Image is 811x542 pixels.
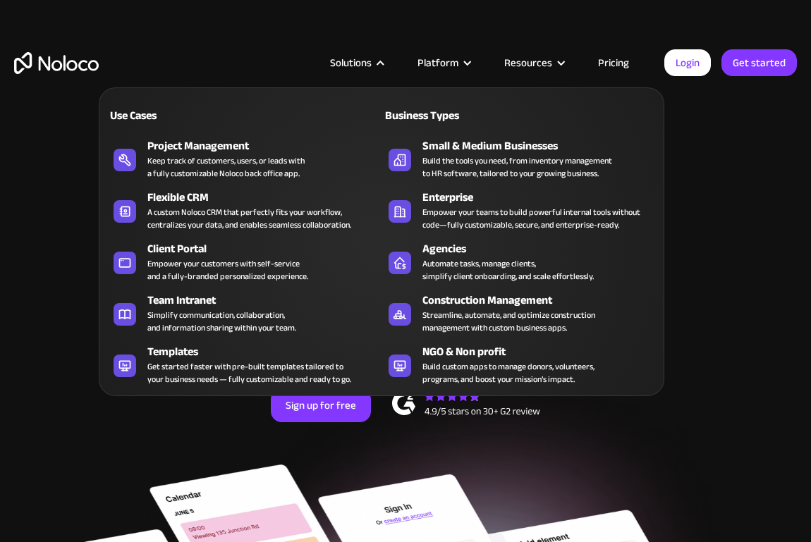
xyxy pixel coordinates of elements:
div: Keep track of customers, users, or leads with a fully customizable Noloco back office app. [147,154,305,180]
a: Login [664,49,711,76]
div: Solutions [330,54,372,72]
a: Flexible CRMA custom Noloco CRM that perfectly fits your workflow,centralizes your data, and enab... [106,186,382,234]
a: AgenciesAutomate tasks, manage clients,simplify client onboarding, and scale effortlessly. [382,238,657,285]
a: Small & Medium BusinessesBuild the tools you need, from inventory managementto HR software, tailo... [382,135,657,183]
div: Agencies [422,240,663,257]
div: Automate tasks, manage clients, simplify client onboarding, and scale effortlessly. [422,257,594,283]
a: Construction ManagementStreamline, automate, and optimize constructionmanagement with custom busi... [382,289,657,337]
div: Simplify communication, collaboration, and information sharing within your team. [147,309,296,334]
a: Use Cases [106,99,382,131]
nav: Solutions [99,68,664,396]
div: Small & Medium Businesses [422,137,663,154]
a: EnterpriseEmpower your teams to build powerful internal tools without code—fully customizable, se... [382,186,657,234]
div: Solutions [312,54,400,72]
a: Pricing [580,54,647,72]
h2: Business Apps for Teams [14,166,797,279]
div: Streamline, automate, and optimize construction management with custom business apps. [422,309,595,334]
div: NGO & Non profit [422,343,663,360]
a: Get started [721,49,797,76]
a: Team IntranetSimplify communication, collaboration,and information sharing within your team. [106,289,382,337]
div: Platform [400,54,487,72]
a: Project ManagementKeep track of customers, users, or leads witha fully customizable Noloco back o... [106,135,382,183]
div: Team Intranet [147,292,388,309]
div: Project Management [147,137,388,154]
div: Resources [504,54,552,72]
div: Enterprise [422,189,663,206]
div: Build the tools you need, from inventory management to HR software, tailored to your growing busi... [422,154,612,180]
div: Get started faster with pre-built templates tailored to your business needs — fully customizable ... [147,360,351,386]
a: Business Types [382,99,657,131]
div: Construction Management [422,292,663,309]
a: Sign up for free [271,388,371,422]
div: Business Types [382,107,513,124]
a: Client PortalEmpower your customers with self-serviceand a fully-branded personalized experience. [106,238,382,285]
a: home [14,52,99,74]
div: Build custom apps to manage donors, volunteers, programs, and boost your mission’s impact. [422,360,594,386]
h1: Custom No-Code Business Apps Platform [14,141,797,152]
div: Client Portal [147,240,388,257]
a: NGO & Non profitBuild custom apps to manage donors, volunteers,programs, and boost your mission’s... [382,340,657,388]
div: Flexible CRM [147,189,388,206]
div: Empower your teams to build powerful internal tools without code—fully customizable, secure, and ... [422,206,650,231]
a: TemplatesGet started faster with pre-built templates tailored toyour business needs — fully custo... [106,340,382,388]
div: Resources [487,54,580,72]
div: Templates [147,343,388,360]
div: A custom Noloco CRM that perfectly fits your workflow, centralizes your data, and enables seamles... [147,206,351,231]
div: Platform [417,54,458,72]
div: Use Cases [106,107,238,124]
div: Empower your customers with self-service and a fully-branded personalized experience. [147,257,308,283]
